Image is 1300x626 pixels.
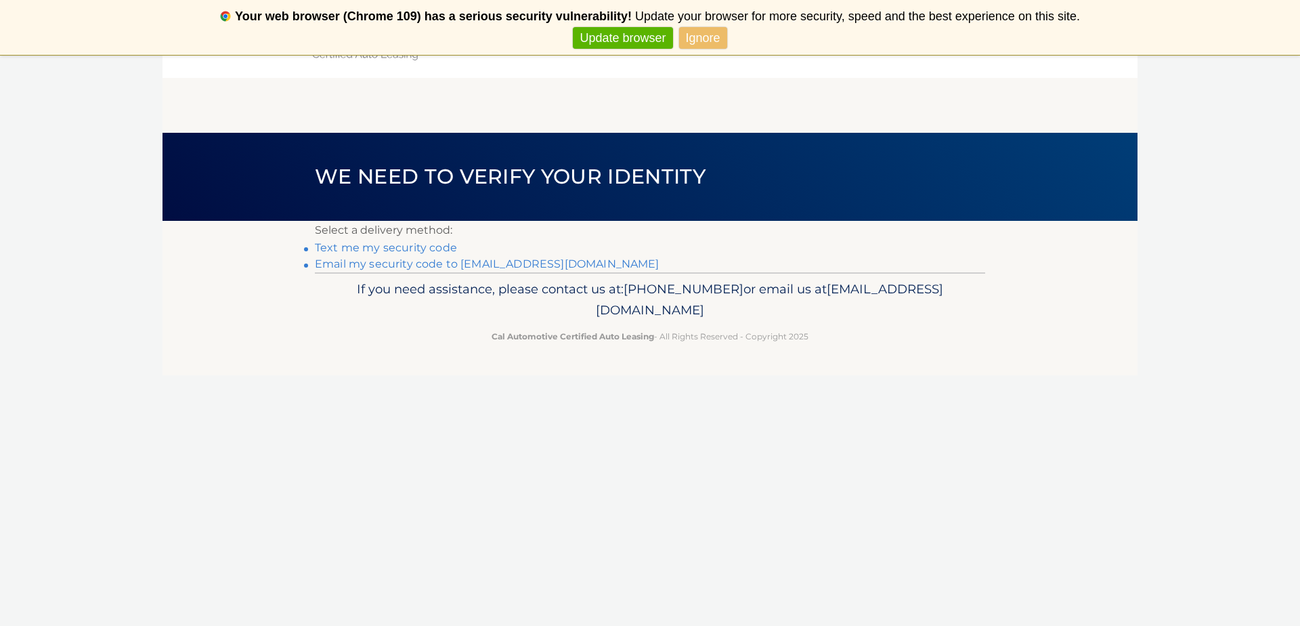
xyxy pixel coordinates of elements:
[324,329,976,343] p: - All Rights Reserved - Copyright 2025
[492,331,654,341] strong: Cal Automotive Certified Auto Leasing
[315,164,706,189] span: We need to verify your identity
[235,9,632,23] b: Your web browser (Chrome 109) has a serious security vulnerability!
[324,278,976,322] p: If you need assistance, please contact us at: or email us at
[624,281,743,297] span: [PHONE_NUMBER]
[315,221,985,240] p: Select a delivery method:
[315,257,659,270] a: Email my security code to [EMAIL_ADDRESS][DOMAIN_NAME]
[635,9,1080,23] span: Update your browser for more security, speed and the best experience on this site.
[679,27,727,49] a: Ignore
[573,27,672,49] a: Update browser
[315,241,457,254] a: Text me my security code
